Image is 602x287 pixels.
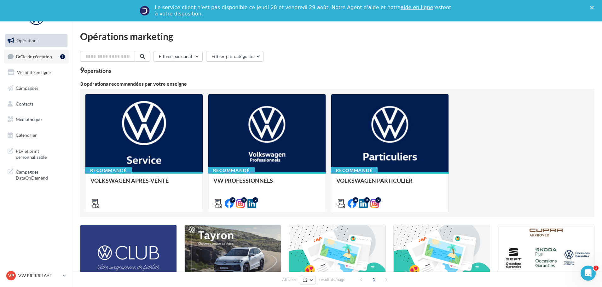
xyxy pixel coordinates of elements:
span: Médiathèque [16,117,42,122]
span: VOLKSWAGEN APRES-VENTE [90,177,169,184]
span: VW PROFESSIONNELS [213,177,273,184]
span: Visibilité en ligne [17,70,51,75]
div: Recommandé [85,167,132,174]
div: 3 opérations recommandées par votre enseigne [80,81,594,86]
button: Filtrer par canal [153,51,203,62]
span: Boîte de réception [16,54,52,59]
div: 2 [252,197,258,203]
div: 3 [364,197,370,203]
img: Profile image for Service-Client [140,6,150,16]
a: Campagnes DataOnDemand [4,165,69,184]
a: Contacts [4,97,69,111]
div: 1 [60,54,65,59]
div: opérations [84,68,111,73]
span: 1 [369,274,379,284]
div: 2 [241,197,247,203]
span: résultats/page [319,277,345,283]
div: Recommandé [208,167,255,174]
div: 2 [230,197,235,203]
a: Boîte de réception1 [4,50,69,63]
a: Opérations [4,34,69,47]
span: Afficher [282,277,296,283]
div: Recommandé [331,167,378,174]
a: VP VW PIERRELAYE [5,270,67,282]
span: VOLKSWAGEN PARTICULIER [336,177,413,184]
div: 9 [80,67,111,74]
button: 12 [300,276,316,284]
a: PLV et print personnalisable [4,144,69,163]
span: 1 [593,266,599,271]
a: Visibilité en ligne [4,66,69,79]
div: Opérations marketing [80,32,594,41]
span: VP [8,273,14,279]
span: 12 [303,278,308,283]
span: PLV et print personnalisable [16,147,65,160]
span: Campagnes DataOnDemand [16,168,65,181]
a: Calendrier [4,129,69,142]
div: Le service client n'est pas disponible ce jeudi 28 et vendredi 29 août. Notre Agent d'aide et not... [155,4,452,17]
p: VW PIERRELAYE [18,273,60,279]
span: Campagnes [16,85,38,91]
div: 2 [375,197,381,203]
span: Contacts [16,101,33,106]
iframe: Intercom live chat [581,266,596,281]
div: Fermer [590,6,596,9]
span: Calendrier [16,132,37,138]
a: aide en ligne [401,4,433,10]
span: Opérations [16,38,38,43]
button: Filtrer par catégorie [206,51,263,62]
a: Médiathèque [4,113,69,126]
a: Campagnes [4,82,69,95]
div: 4 [353,197,358,203]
